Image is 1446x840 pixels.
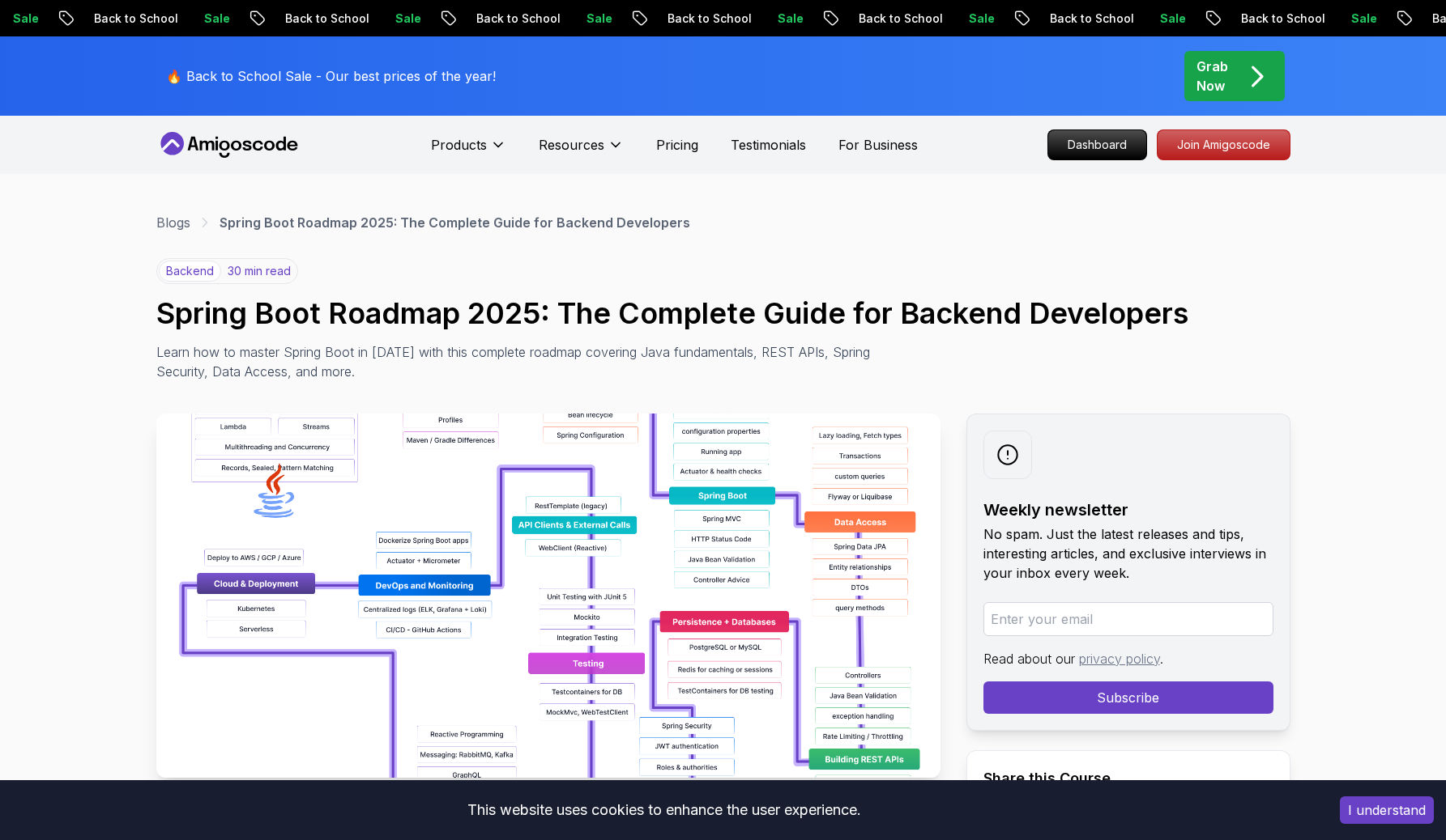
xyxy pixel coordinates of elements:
button: Products [431,135,506,168]
p: Back to School [49,11,160,27]
p: Learn how to master Spring Boot in [DATE] with this complete roadmap covering Java fundamentals, ... [156,342,882,381]
p: Back to School [1196,11,1307,27]
p: Dashboard [1048,130,1146,159]
p: backend [159,261,221,282]
p: Sale [733,11,785,27]
p: Resources [539,135,604,155]
p: Back to School [432,11,542,27]
p: Join Amigoscode [1158,130,1290,159]
a: For Business [838,135,918,155]
p: 🔥 Back to School Sale - Our best prices of the year! [166,66,496,86]
a: privacy policy [1079,651,1160,667]
a: Pricing [656,135,698,155]
p: Back to School [241,11,351,27]
p: No spam. Just the latest releases and tips, interesting articles, and exclusive interviews in you... [983,524,1273,583]
a: Join Amigoscode [1157,129,1290,160]
a: Blogs [156,213,190,232]
button: Resources [539,135,624,168]
p: Products [431,135,487,155]
p: Sale [1307,11,1359,27]
p: Sale [351,11,403,27]
p: Grab Now [1196,57,1228,95]
a: Dashboard [1047,129,1147,160]
input: Enter your email [983,602,1273,636]
p: Read about our . [983,649,1273,668]
div: This website uses cookies to enhance the user experience. [12,792,1316,828]
p: 30 min read [228,263,291,279]
p: Back to School [814,11,924,27]
img: Spring Boot Roadmap 2025: The Complete Guide for Backend Developers thumbnail [156,414,941,778]
button: Subscribe [983,681,1273,714]
h1: Spring Boot Roadmap 2025: The Complete Guide for Backend Developers [156,297,1290,329]
p: Back to School [1005,11,1115,27]
button: Accept cookies [1340,796,1434,824]
p: Sale [542,11,594,27]
p: Sale [1115,11,1167,27]
p: Sale [160,11,211,27]
p: Back to School [623,11,733,27]
a: Testimonials [731,135,806,155]
h2: Share this Course [983,767,1273,790]
p: Sale [924,11,976,27]
h2: Weekly newsletter [983,498,1273,521]
p: Spring Boot Roadmap 2025: The Complete Guide for Backend Developers [220,213,690,232]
